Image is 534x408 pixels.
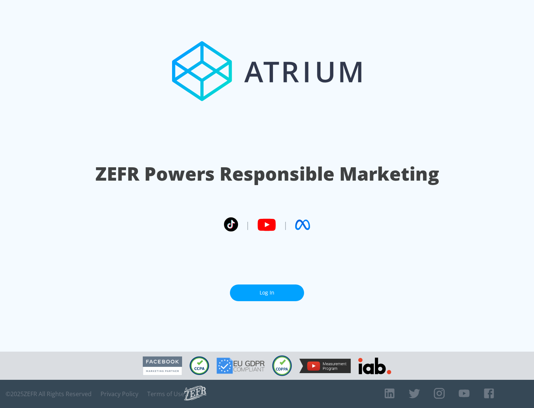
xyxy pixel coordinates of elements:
a: Privacy Policy [100,390,138,398]
img: GDPR Compliant [217,358,265,374]
img: COPPA Compliant [272,355,292,376]
img: YouTube Measurement Program [299,359,351,373]
a: Log In [230,284,304,301]
img: CCPA Compliant [189,356,209,375]
span: © 2025 ZEFR All Rights Reserved [6,390,92,398]
a: Terms of Use [147,390,184,398]
img: Facebook Marketing Partner [143,356,182,375]
h1: ZEFR Powers Responsible Marketing [95,161,439,187]
span: | [283,219,288,230]
span: | [245,219,250,230]
img: IAB [358,358,391,374]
